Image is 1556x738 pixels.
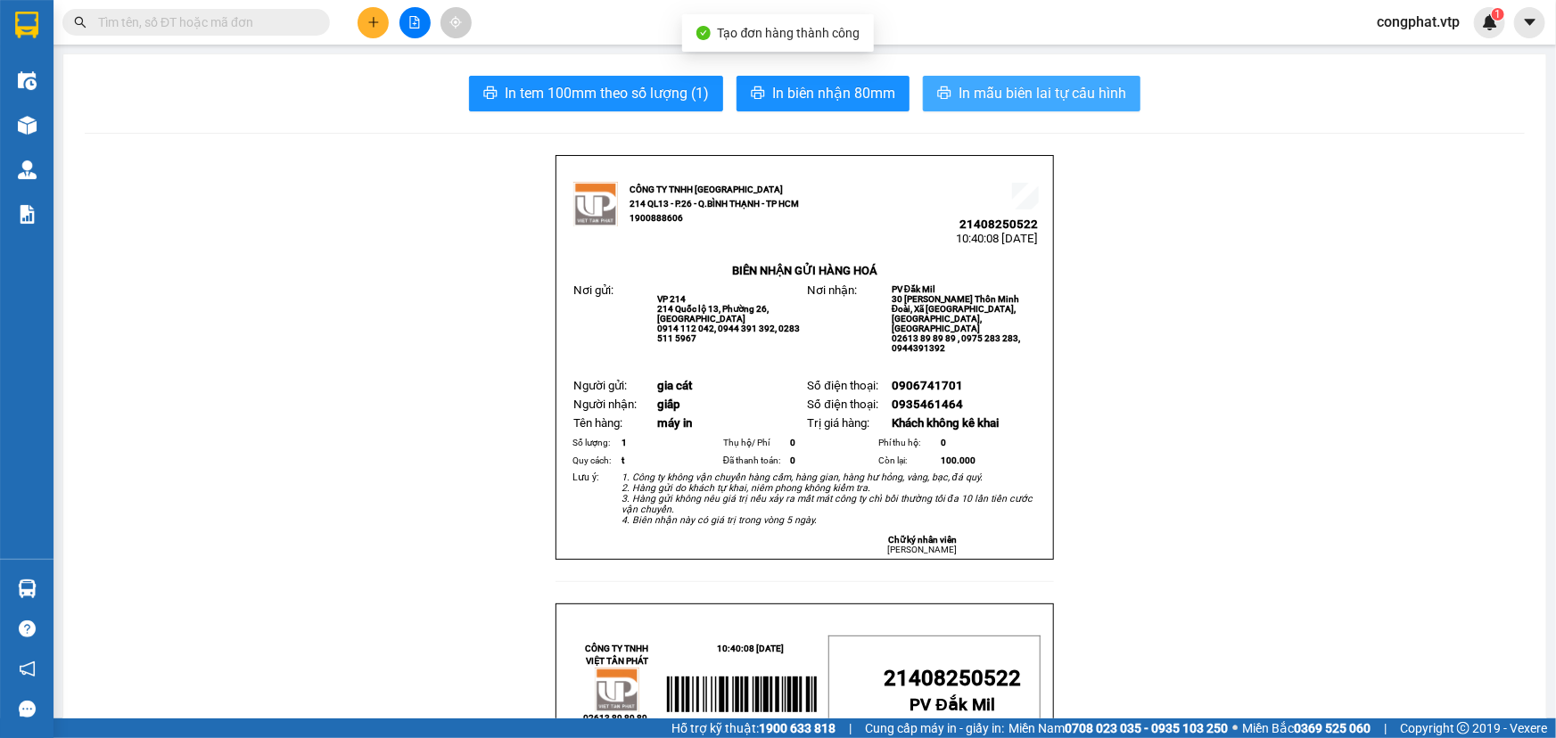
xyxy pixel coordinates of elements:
span: notification [19,660,36,677]
em: 1. Công ty không vận chuyển hàng cấm, hàng gian, hàng hư hỏng, vàng, bạc, đá quý. 2. Hàng gửi do ... [622,471,1033,526]
button: printerIn tem 100mm theo số lượng (1) [469,76,723,111]
td: Phí thu hộ: [876,434,938,452]
span: 0 [790,455,795,465]
img: logo [595,668,639,712]
span: 0 [790,438,795,447]
span: Miền Nam [1009,718,1228,738]
img: icon-new-feature [1482,14,1498,30]
sup: 1 [1492,8,1504,20]
span: PV Đắk Mil [910,695,994,715]
span: Hỗ trợ kỹ thuật: [671,718,836,738]
span: PV Đắk Mil [892,284,935,294]
span: caret-down [1522,14,1538,30]
img: warehouse-icon [18,160,37,179]
span: Lưu ý: [572,471,599,483]
span: congphat.vtp [1363,11,1474,33]
button: caret-down [1514,7,1545,38]
img: logo [573,182,618,226]
span: printer [751,86,765,102]
span: 21408250522 [884,666,1021,691]
span: Số điện thoại: [807,398,877,411]
span: copyright [1457,722,1470,734]
span: | [849,718,852,738]
button: aim [440,7,472,38]
span: question-circle [19,620,36,637]
span: 21408250522 [960,217,1039,231]
strong: CÔNG TY TNHH [GEOGRAPHIC_DATA] 214 QL13 - P.26 - Q.BÌNH THẠNH - TP HCM 1900888606 [630,184,799,223]
span: Tạo đơn hàng thành công [718,26,860,40]
span: In mẫu biên lai tự cấu hình [959,82,1126,104]
button: printerIn mẫu biên lai tự cấu hình [923,76,1140,111]
td: Thụ hộ/ Phí [720,434,787,452]
td: Số lượng: [570,434,619,452]
strong: BIÊN NHẬN GỬI HÀNG HOÁ [732,264,877,277]
span: 1 [1494,8,1501,20]
span: printer [483,86,498,102]
img: logo-vxr [15,12,38,38]
span: máy in [657,416,692,430]
img: warehouse-icon [18,71,37,90]
span: file-add [408,16,421,29]
span: ⚪️ [1232,725,1238,732]
span: gia cát [657,379,692,392]
span: message [19,701,36,717]
span: t [622,455,624,465]
span: Tên hàng: [573,416,622,430]
span: 0914 112 042, 0944 391 392, 0283 511 5967 [657,324,800,343]
span: 1 [622,438,627,447]
span: Người nhận: [573,398,637,411]
span: Trị giá hàng: [807,416,869,430]
span: 214 Quốc lộ 13, Phường 26, [GEOGRAPHIC_DATA] [657,304,769,324]
span: Người gửi: [573,379,627,392]
img: warehouse-icon [18,116,37,135]
span: Cung cấp máy in - giấy in: [865,718,1004,738]
span: giấp [657,398,679,411]
strong: Chữ ký nhân viên [888,535,957,545]
span: [PERSON_NAME] [887,545,957,554]
strong: 0369 525 060 [1294,721,1371,735]
span: 30 [PERSON_NAME] Thôn Minh Đoài, Xã [GEOGRAPHIC_DATA], [GEOGRAPHIC_DATA], [GEOGRAPHIC_DATA] [892,294,1019,333]
span: 02613 89 89 89 , 0975 283 283, 0944391392 [892,333,1020,353]
strong: 0708 023 035 - 0935 103 250 [1065,721,1228,735]
td: Quy cách: [570,452,619,470]
td: Đã thanh toán: [720,452,787,470]
button: file-add [399,7,431,38]
span: | [1384,718,1387,738]
img: warehouse-icon [18,579,37,598]
span: 0935461464 [892,398,963,411]
input: Tìm tên, số ĐT hoặc mã đơn [98,12,309,32]
img: solution-icon [18,205,37,224]
span: VP 214 [657,294,686,304]
span: Nơi nhận: [807,283,857,297]
span: 10:40:08 [DATE] [957,232,1039,245]
span: 10:40:08 [DATE] [718,644,785,653]
button: printerIn biên nhận 80mm [737,76,910,111]
span: aim [449,16,462,29]
button: plus [358,7,389,38]
td: Còn lại: [876,452,938,470]
span: check-circle [696,26,711,40]
span: 0 [941,438,946,447]
span: 100.000 [941,455,976,465]
span: search [74,16,86,29]
span: In tem 100mm theo số lượng (1) [505,82,709,104]
span: Khách không kê khai [892,416,999,430]
span: plus [367,16,380,29]
span: Số điện thoại: [807,379,877,392]
strong: 1900 633 818 [759,721,836,735]
span: 0906741701 [892,379,963,392]
span: Nơi gửi: [573,283,613,297]
span: printer [937,86,951,102]
span: In biên nhận 80mm [772,82,895,104]
span: Miền Bắc [1242,718,1371,738]
strong: CÔNG TY TNHH VIỆT TÂN PHÁT [585,644,648,666]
